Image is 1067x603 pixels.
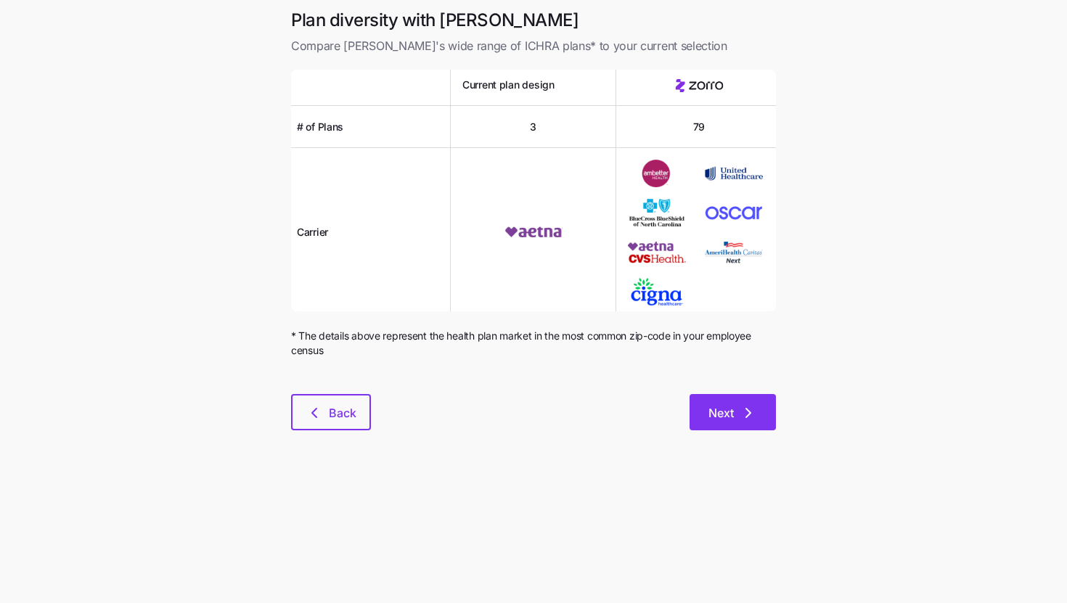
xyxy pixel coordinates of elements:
[462,78,555,92] span: Current plan design
[297,120,343,134] span: # of Plans
[705,238,763,266] img: Carrier
[530,120,536,134] span: 3
[628,199,686,226] img: Carrier
[708,404,734,422] span: Next
[628,238,686,266] img: Carrier
[690,394,776,430] button: Next
[329,404,356,422] span: Back
[693,120,705,134] span: 79
[291,37,776,55] span: Compare [PERSON_NAME]'s wide range of ICHRA plans* to your current selection
[291,329,776,358] span: * The details above represent the health plan market in the most common zip-code in your employee...
[705,199,763,226] img: Carrier
[628,278,686,305] img: Carrier
[291,394,371,430] button: Back
[291,9,776,31] h1: Plan diversity with [PERSON_NAME]
[628,160,686,187] img: Carrier
[705,160,763,187] img: Carrier
[297,225,328,239] span: Carrier
[504,218,563,246] img: Carrier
